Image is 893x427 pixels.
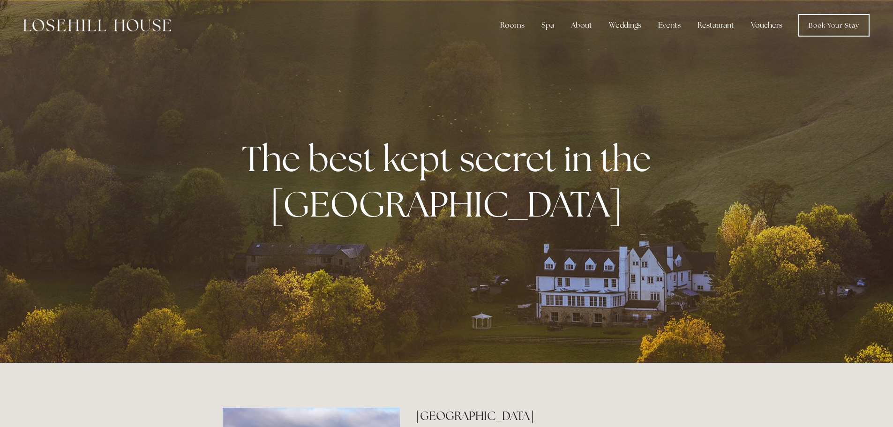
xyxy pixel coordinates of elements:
[743,16,790,35] a: Vouchers
[23,19,171,31] img: Losehill House
[534,16,562,35] div: Spa
[242,135,659,227] strong: The best kept secret in the [GEOGRAPHIC_DATA]
[798,14,870,37] a: Book Your Stay
[601,16,649,35] div: Weddings
[690,16,742,35] div: Restaurant
[493,16,532,35] div: Rooms
[563,16,600,35] div: About
[651,16,688,35] div: Events
[416,408,670,424] h2: [GEOGRAPHIC_DATA]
